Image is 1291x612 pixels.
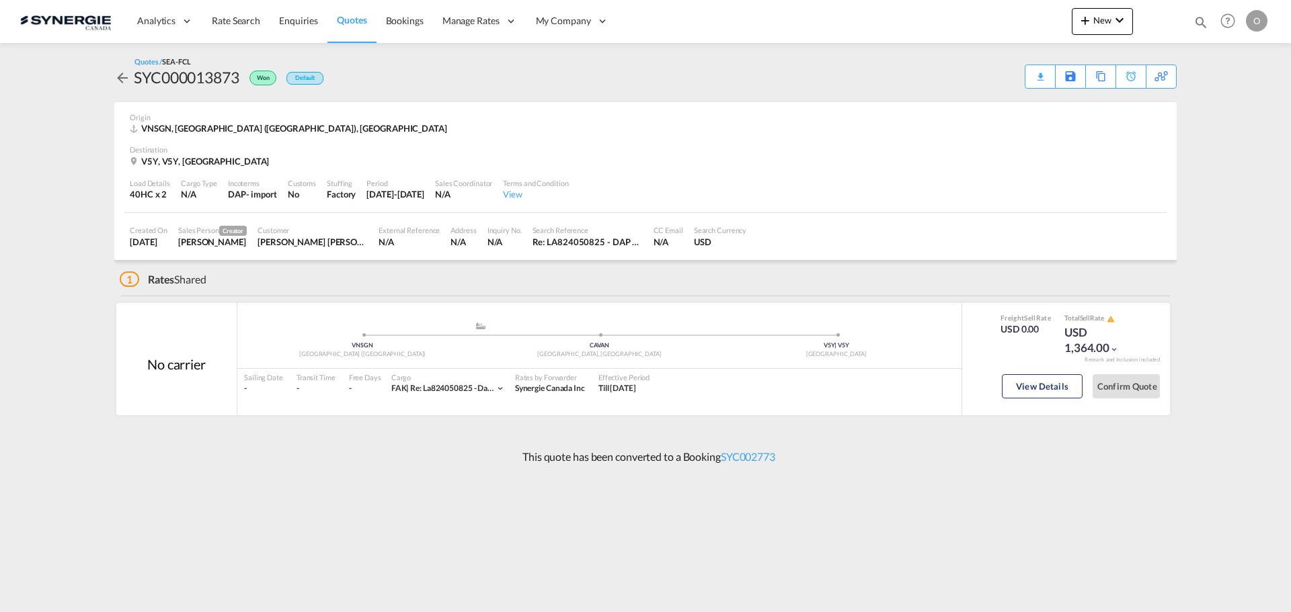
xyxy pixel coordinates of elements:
[721,450,775,463] a: SYC002773
[178,225,247,236] div: Sales Person
[391,383,411,393] span: FAK
[1032,65,1048,77] div: Quote PDF is not available at this time
[1216,9,1239,32] span: Help
[120,271,139,287] span: 1
[148,273,175,286] span: Rates
[130,225,167,235] div: Created On
[1105,314,1115,324] button: icon-alert
[349,372,381,382] div: Free Days
[515,383,585,394] div: Synergie Canada Inc
[451,236,476,248] div: N/A
[386,15,424,26] span: Bookings
[366,178,424,188] div: Period
[1024,314,1035,322] span: Sell
[178,236,247,248] div: Karen Mercier
[257,74,273,87] span: Won
[487,236,522,248] div: N/A
[1064,324,1132,357] div: USD 1,364.00
[120,272,206,287] div: Shared
[130,236,167,248] div: 6 Aug 2025
[1194,15,1208,35] div: icon-magnify
[718,350,955,359] div: [GEOGRAPHIC_DATA]
[137,14,175,28] span: Analytics
[162,57,190,66] span: SEA-FCL
[442,14,500,28] span: Manage Rates
[516,449,775,464] p: This quote has been converted to a Booking
[1077,12,1093,28] md-icon: icon-plus 400-fg
[288,188,316,200] div: No
[435,178,492,188] div: Sales Coordinator
[379,225,440,235] div: External Reference
[694,236,747,248] div: USD
[487,225,522,235] div: Inquiry No.
[1002,374,1083,398] button: View Details
[349,383,352,394] div: -
[1001,322,1051,336] div: USD 0.00
[219,226,247,236] span: Creator
[1064,313,1132,324] div: Total Rate
[327,178,356,188] div: Stuffing
[1080,314,1091,322] span: Sell
[1194,15,1208,30] md-icon: icon-magnify
[244,383,283,394] div: -
[134,67,239,88] div: SYC000013873
[1056,65,1085,88] div: Save As Template
[130,178,170,188] div: Load Details
[244,341,481,350] div: VNSGN
[20,6,111,36] img: 1f56c880d42311ef80fc7dca854c8e59.png
[279,15,318,26] span: Enquiries
[694,225,747,235] div: Search Currency
[515,383,585,393] span: Synergie Canada Inc
[130,188,170,200] div: 40HC x 2
[228,178,277,188] div: Incoterms
[533,225,643,235] div: Search Reference
[1109,345,1119,354] md-icon: icon-chevron-down
[598,383,636,393] span: Till [DATE]
[379,236,440,248] div: N/A
[503,188,568,200] div: View
[327,188,356,200] div: Factory Stuffing
[147,355,206,374] div: No carrier
[258,236,368,248] div: ELENA LE ANH ITT
[503,178,568,188] div: Terms and Condition
[246,188,277,200] div: - import
[481,350,717,359] div: [GEOGRAPHIC_DATA], [GEOGRAPHIC_DATA]
[1077,15,1128,26] span: New
[481,341,717,350] div: CAVAN
[1111,12,1128,28] md-icon: icon-chevron-down
[366,188,424,200] div: 31 Aug 2025
[1032,67,1048,77] md-icon: icon-download
[130,144,1161,155] div: Destination
[258,225,368,235] div: Customer
[473,322,489,329] md-icon: assets/icons/custom/ship-fill.svg
[515,372,585,382] div: Rates by Forwarder
[1246,10,1267,32] div: O
[244,372,283,382] div: Sailing Date
[654,236,683,248] div: N/A
[212,15,260,26] span: Rate Search
[435,188,492,200] div: N/A
[1107,315,1115,323] md-icon: icon-alert
[536,14,591,28] span: My Company
[288,178,316,188] div: Customs
[297,372,336,382] div: Transit Time
[834,341,836,349] span: |
[181,178,217,188] div: Cargo Type
[114,70,130,86] md-icon: icon-arrow-left
[406,383,409,393] span: |
[1216,9,1246,34] div: Help
[130,122,451,134] div: VNSGN, Ho Chi Minh City (Saigon), Asia Pacific
[824,341,837,349] span: V5Y
[598,383,636,394] div: Till 31 Aug 2025
[654,225,683,235] div: CC Email
[1001,313,1051,322] div: Freight Rate
[181,188,217,200] div: N/A
[838,341,849,349] span: V5Y
[533,236,643,248] div: Re: LA824050825 - DAP SEA/ HCM - VANCOVER / 1x40 HC/ SYNERGIE
[134,56,191,67] div: Quotes /SEA-FCL
[496,384,505,393] md-icon: icon-chevron-down
[244,350,481,359] div: [GEOGRAPHIC_DATA] ([GEOGRAPHIC_DATA])
[297,383,336,394] div: -
[1093,374,1160,398] button: Confirm Quote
